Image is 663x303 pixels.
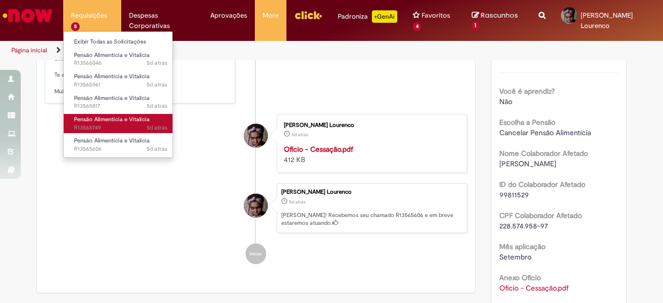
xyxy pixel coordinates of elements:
a: Aberto R13565749 : Pensão Alimentícia e Vitalícia [64,114,178,133]
span: R13565817 [74,102,167,110]
span: R13565606 [74,145,167,153]
span: Cancelar Pensão Alimentícia [499,128,591,137]
div: Luana Pontes Lourenco [244,194,268,218]
span: 1 [472,21,480,31]
span: Despesas Corporativas [129,10,195,31]
b: Você é aprendiz? [499,86,555,96]
div: 412 KB [284,144,456,165]
a: Aberto R13565817 : Pensão Alimentícia e Vitalícia [64,93,178,112]
span: 228.574.958-97 [499,221,548,230]
span: Pensão Alimentícia e Vitalícia [74,51,150,59]
div: [PERSON_NAME] Lourenco [284,122,456,128]
span: Pensão Alimentícia e Vitalícia [74,94,150,102]
p: +GenAi [372,10,397,23]
ul: Requisições [63,31,173,158]
li: Luana Pontes Lourenco [45,183,467,233]
span: 5d atrás [292,132,308,138]
time: 25/09/2025 10:27:59 [147,124,167,132]
b: ID do Colaborador Afetado [499,180,585,189]
p: [PERSON_NAME]! Recebemos seu chamado R13565606 e em breve estaremos atuando. [281,211,462,227]
time: 25/09/2025 11:13:36 [147,59,167,67]
span: Pensão Alimentícia e Vitalícia [74,137,150,145]
span: More [263,10,279,21]
a: Aberto R13566046 : Pensão Alimentícia e Vitalícia [64,50,178,69]
span: Setembro [499,252,531,262]
span: Pensão Alimentícia e Vitalícia [74,116,150,123]
b: CPF Colaborador Afetado [499,211,582,220]
ul: Trilhas de página [8,41,434,60]
time: 25/09/2025 10:04:02 [292,132,308,138]
b: Anexo Ofício [499,273,541,282]
span: 4 [413,22,422,31]
img: click_logo_yellow_360x200.png [294,7,322,23]
span: Pensão Alimentícia e Vitalícia [74,73,150,80]
img: ServiceNow [1,5,54,26]
div: [PERSON_NAME] Lourenco [281,189,462,195]
span: Rascunhos [481,10,518,20]
span: Não [499,97,512,106]
span: 5 [71,22,80,31]
b: Mês aplicação [499,242,545,251]
span: R13565961 [74,81,167,89]
time: 25/09/2025 10:05:37 [289,199,306,205]
span: 5d atrás [147,59,167,67]
div: Luana Pontes Lourenco [244,124,268,148]
span: 5d atrás [147,145,167,153]
span: 99811529 [499,190,529,199]
a: Download de Ofício - Cessação.pdf [499,283,569,293]
span: Aprovações [210,10,247,21]
b: Nome Colaborador Afetado [499,149,588,158]
span: Requisições [71,10,107,21]
a: Rascunhos [472,11,523,30]
span: 5d atrás [147,124,167,132]
span: Favoritos [422,10,450,21]
span: 5d atrás [289,199,306,205]
span: 5d atrás [147,81,167,89]
a: Aberto R13565606 : Pensão Alimentícia e Vitalícia [64,135,178,154]
a: Página inicial [11,46,47,54]
time: 25/09/2025 10:05:38 [147,145,167,153]
div: Padroniza [338,10,397,23]
a: Ofício - Cessação.pdf [284,145,353,154]
span: R13566046 [74,59,167,67]
span: R13565749 [74,124,167,132]
a: Aberto R13565961 : Pensão Alimentícia e Vitalícia [64,71,178,90]
time: 25/09/2025 11:01:22 [147,81,167,89]
a: Exibir Todas as Solicitações [64,36,178,48]
span: 5d atrás [147,102,167,110]
b: Escolha a Pensão [499,118,555,127]
span: [PERSON_NAME] Lourenco [581,11,633,30]
span: [PERSON_NAME] [499,159,556,168]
